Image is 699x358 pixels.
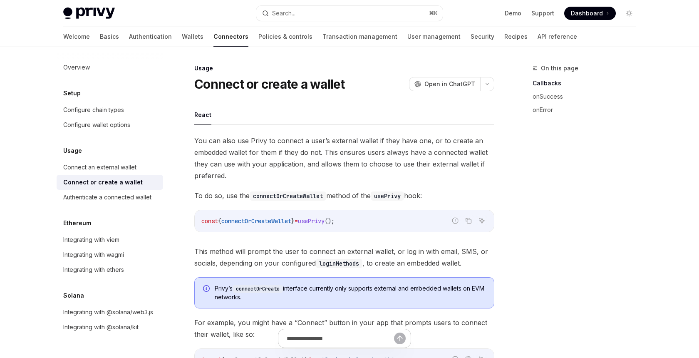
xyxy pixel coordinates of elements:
a: Connect or create a wallet [57,175,163,190]
a: Integrating with @solana/kit [57,320,163,335]
a: Integrating with ethers [57,262,163,277]
span: To do so, use the method of the hook: [194,190,494,201]
img: light logo [63,7,115,19]
a: Dashboard [564,7,616,20]
code: loginMethods [316,259,362,268]
a: Overview [57,60,163,75]
a: Connectors [213,27,248,47]
span: connectOrCreateWallet [221,217,291,225]
div: Overview [63,62,90,72]
a: Welcome [63,27,90,47]
div: Integrating with ethers [63,265,124,275]
div: Search... [272,8,295,18]
div: Integrating with wagmi [63,250,124,260]
div: Authenticate a connected wallet [63,192,151,202]
span: You can also use Privy to connect a user’s external wallet if they have one, or to create an embe... [194,135,494,181]
div: Connect an external wallet [63,162,136,172]
a: Recipes [504,27,528,47]
span: { [218,217,221,225]
span: Open in ChatGPT [424,80,475,88]
span: usePrivy [298,217,325,225]
div: Integrating with viem [63,235,119,245]
button: Report incorrect code [450,215,461,226]
h1: Connect or create a wallet [194,77,345,92]
h5: Ethereum [63,218,91,228]
button: Search...⌘K [256,6,443,21]
h5: Solana [63,291,84,301]
a: Integrating with wagmi [57,247,163,262]
a: Integrating with viem [57,232,163,247]
span: } [291,217,295,225]
a: Demo [505,9,521,17]
span: Dashboard [571,9,603,17]
span: ⌘ K [429,10,438,17]
button: Open in ChatGPT [409,77,480,91]
a: Transaction management [322,27,397,47]
div: Connect or create a wallet [63,177,143,187]
a: User management [407,27,461,47]
span: = [295,217,298,225]
div: Configure chain types [63,105,124,115]
a: Callbacks [533,77,642,90]
span: const [201,217,218,225]
a: Security [471,27,494,47]
button: Send message [394,333,406,344]
span: For example, you might have a “Connect” button in your app that prompts users to connect their wa... [194,317,494,340]
code: usePrivy [371,191,404,201]
a: Authenticate a connected wallet [57,190,163,205]
a: Configure wallet options [57,117,163,132]
a: Integrating with @solana/web3.js [57,305,163,320]
a: onSuccess [533,90,642,103]
a: Configure chain types [57,102,163,117]
a: onError [533,103,642,117]
a: API reference [538,27,577,47]
button: Copy the contents from the code block [463,215,474,226]
a: Wallets [182,27,203,47]
button: Toggle dark mode [622,7,636,20]
svg: Info [203,285,211,293]
div: Integrating with @solana/web3.js [63,307,153,317]
h5: Setup [63,88,81,98]
a: Support [531,9,554,17]
a: Connect an external wallet [57,160,163,175]
button: React [194,105,211,124]
button: Ask AI [476,215,487,226]
a: Policies & controls [258,27,312,47]
code: connectOrCreate [233,285,283,293]
h5: Usage [63,146,82,156]
div: Usage [194,64,494,72]
a: Basics [100,27,119,47]
span: Privy’s interface currently only supports external and embedded wallets on EVM networks. [215,284,486,301]
div: Integrating with @solana/kit [63,322,139,332]
a: Authentication [129,27,172,47]
code: connectOrCreateWallet [250,191,326,201]
span: This method will prompt the user to connect an external wallet, or log in with email, SMS, or soc... [194,246,494,269]
div: Configure wallet options [63,120,130,130]
span: On this page [541,63,578,73]
span: (); [325,217,335,225]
